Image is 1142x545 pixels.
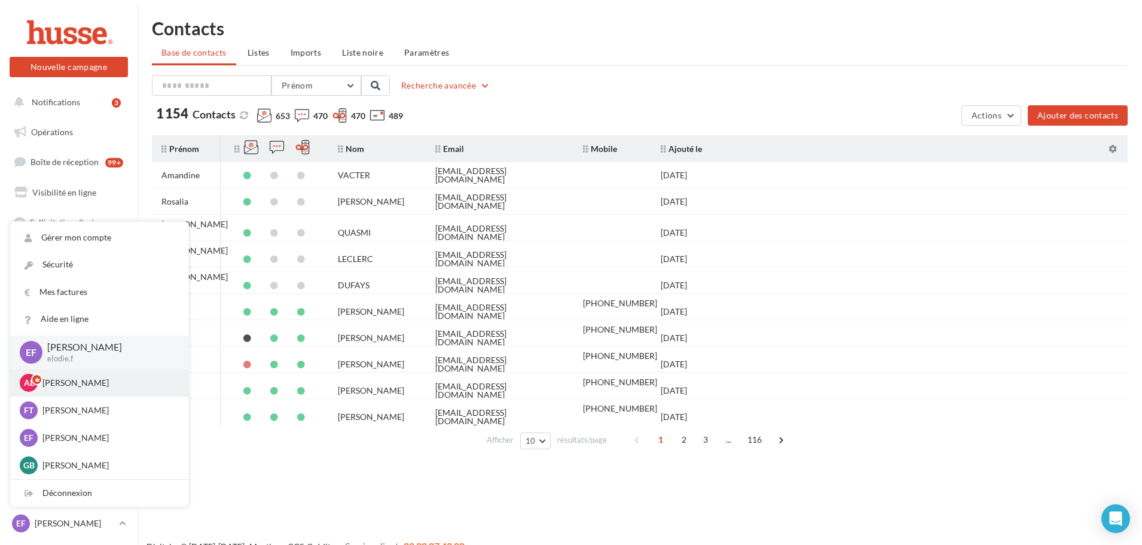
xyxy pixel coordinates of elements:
span: Paramètres [404,47,450,57]
span: Sollicitation d'avis [30,217,97,227]
a: Boîte de réception99+ [7,149,130,175]
span: Liste noire [342,47,383,57]
div: [PHONE_NUMBER] [583,299,657,307]
div: [EMAIL_ADDRESS][DOMAIN_NAME] [435,167,564,184]
div: [DATE] [661,307,687,316]
div: [DATE] [661,171,687,179]
span: FT [24,404,33,416]
span: Nom [338,144,364,154]
div: 3 [112,98,121,108]
a: Gérer mon compte [10,224,188,251]
a: Calendrier [7,358,130,383]
span: Contacts [193,108,236,121]
div: [PHONE_NUMBER] [583,352,657,360]
span: Listes [248,47,270,57]
span: ... [719,430,738,449]
div: [EMAIL_ADDRESS][DOMAIN_NAME] [435,224,564,241]
div: [PERSON_NAME] [338,307,404,316]
div: [EMAIL_ADDRESS][DOMAIN_NAME] [435,382,564,399]
span: 470 [351,110,365,122]
div: [PERSON_NAME] [338,413,404,421]
p: elodie.f [47,354,169,364]
div: [PERSON_NAME] [161,273,228,281]
div: Déconnexion [10,480,188,507]
div: [EMAIL_ADDRESS][DOMAIN_NAME] [435,251,564,267]
div: [EMAIL_ADDRESS][DOMAIN_NAME] [435,277,564,294]
div: [DATE] [661,334,687,342]
div: [PHONE_NUMBER] [583,404,657,413]
a: Sollicitation d'avis [7,210,130,235]
p: [PERSON_NAME] [35,517,114,529]
div: [DATE] [661,281,687,290]
button: Ajouter des contacts [1028,105,1128,126]
a: Opérations [7,120,130,145]
span: 1 [651,430,670,449]
div: [EMAIL_ADDRESS][DOMAIN_NAME] [435,330,564,346]
button: Actions [961,105,1021,126]
div: [DATE] [661,413,687,421]
span: Email [435,144,464,154]
span: GB [23,459,35,471]
span: Mobile [583,144,617,154]
span: Afficher [487,434,514,446]
div: QUASMI [338,229,371,237]
span: 3 [696,430,715,449]
span: Notifications [32,97,80,107]
div: [PERSON_NAME] [338,197,404,206]
div: [EMAIL_ADDRESS][DOMAIN_NAME] [435,356,564,373]
a: Aide en ligne [10,306,188,333]
button: Nouvelle campagne [10,57,128,77]
a: Médiathèque [7,328,130,354]
span: Opérations [31,127,73,137]
span: 10 [526,436,536,446]
a: Mes factures [10,279,188,306]
button: Notifications 3 [7,90,126,115]
a: Visibilité en ligne [7,180,130,205]
span: résultats/page [557,434,607,446]
div: [PERSON_NAME] [338,360,404,369]
p: [PERSON_NAME] [42,432,174,444]
div: [DATE] [661,197,687,206]
div: LECLERC [338,255,373,263]
a: Campagnes [7,269,130,294]
div: Amandine [161,171,200,179]
a: Contacts [7,299,130,324]
div: Rosalia [161,197,188,206]
span: Prénom [282,80,313,90]
p: [PERSON_NAME] [42,377,174,389]
div: DUFAYS [338,281,370,290]
div: VACTER [338,171,370,179]
div: [PERSON_NAME] [161,220,228,229]
span: 116 [743,430,767,449]
span: Prénom [161,144,199,154]
div: [DATE] [661,255,687,263]
h1: Contacts [152,19,1128,37]
div: [EMAIL_ADDRESS][DOMAIN_NAME] [435,409,564,425]
div: [PHONE_NUMBER] [583,378,657,386]
span: EF [26,345,36,359]
div: [PERSON_NAME] [338,334,404,342]
button: Prénom [271,75,361,96]
a: SMS unitaire [7,239,130,264]
span: EF [16,517,26,529]
div: [PERSON_NAME] [338,386,404,395]
div: [DATE] [661,386,687,395]
span: 489 [389,110,403,122]
div: [EMAIL_ADDRESS][DOMAIN_NAME] [435,193,564,210]
span: 2 [674,430,694,449]
a: Sécurité [10,251,188,278]
span: Visibilité en ligne [32,187,96,197]
p: [PERSON_NAME] [42,459,174,471]
button: Recherche avancée [396,78,495,93]
span: Imports [291,47,321,57]
div: [EMAIL_ADDRESS][DOMAIN_NAME] [435,303,564,320]
span: EF [24,432,33,444]
span: Ajouté le [661,144,702,154]
button: 10 [520,433,551,449]
span: Boîte de réception [30,157,99,167]
div: [DATE] [661,360,687,369]
div: [PERSON_NAME] [161,246,228,255]
span: AL [24,377,34,389]
span: Actions [972,110,1001,120]
div: [DATE] [661,229,687,237]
